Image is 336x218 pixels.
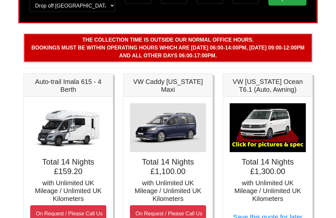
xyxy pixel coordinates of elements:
h4: Total 14 Nights £159.20 [30,158,106,177]
h5: Auto-trail Imala 615 - 4 Berth [30,78,106,94]
h4: Total 14 Nights £1,100.00 [130,158,206,177]
img: Auto-trail Imala 615 - 4 Berth [30,104,106,152]
h5: VW [US_STATE] Ocean T6.1 (Auto, Awning) [230,78,306,94]
b: The collection time is outside our normal office hours. Bookings must be within operating hours w... [31,37,304,59]
img: VW California Ocean T6.1 (Auto, Awning) [230,104,306,152]
h5: VW Caddy [US_STATE] Maxi [130,78,206,94]
h4: Total 14 Nights £1,300.00 [230,158,306,177]
h5: with Unlimited UK Mileage / Unlimited UK Kilometers [130,179,206,203]
img: VW Caddy California Maxi [130,104,206,152]
h5: with Unlimited UK Mileage / Unlimited UK Kilometers [230,179,306,203]
h5: with Unlimited UK Mileage / Unlimited UK Kilometers [30,179,106,203]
